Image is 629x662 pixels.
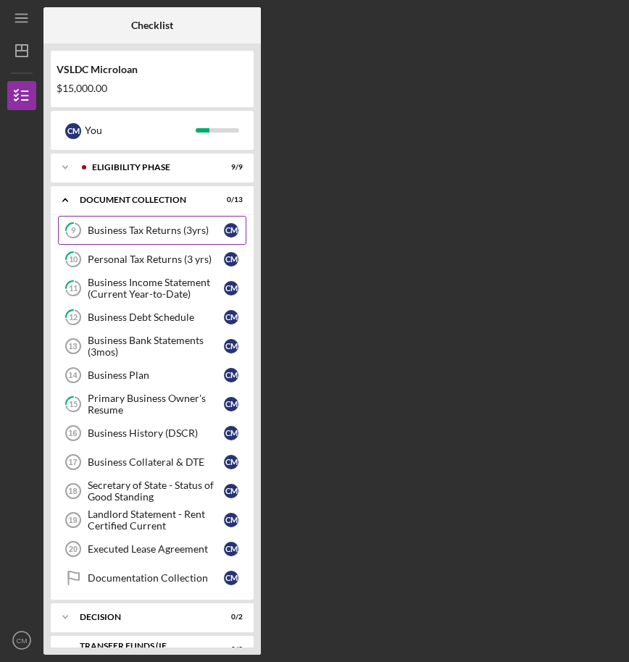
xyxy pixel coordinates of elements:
div: C M [65,123,81,139]
div: Business History (DSCR) [88,427,224,439]
tspan: 15 [69,400,78,409]
div: Business Tax Returns (3yrs) [88,225,224,236]
tspan: 17 [68,458,77,466]
a: 9Business Tax Returns (3yrs)CM [58,216,246,245]
div: C M [224,542,238,556]
a: 18Secretary of State - Status of Good StandingCM [58,477,246,506]
div: Business Bank Statements (3mos) [88,335,224,358]
div: Business Income Statement (Current Year-to-Date) [88,277,224,300]
div: $15,000.00 [57,83,248,94]
tspan: 10 [69,255,78,264]
div: C M [224,252,238,267]
div: Business Collateral & DTE [88,456,224,468]
div: 0 / 3 [217,645,243,654]
div: Business Debt Schedule [88,311,224,323]
a: 12Business Debt ScheduleCM [58,303,246,332]
div: C M [224,397,238,411]
div: Transfer Funds (If Approved) [80,642,207,658]
tspan: 16 [68,429,77,437]
tspan: 13 [68,342,77,351]
div: C M [224,455,238,469]
tspan: 19 [68,516,77,524]
div: Secretary of State - Status of Good Standing [88,479,224,503]
a: 10Personal Tax Returns (3 yrs)CM [58,245,246,274]
text: CM [17,637,28,645]
div: VSLDC Microloan [57,64,248,75]
button: CM [7,626,36,655]
div: C M [224,281,238,296]
tspan: 20 [69,545,78,553]
tspan: 12 [69,313,78,322]
div: C M [224,571,238,585]
div: Personal Tax Returns (3 yrs) [88,254,224,265]
div: 9 / 9 [217,163,243,172]
div: Document Collection [80,196,207,204]
a: 14Business PlanCM [58,361,246,390]
div: Executed Lease Agreement [88,543,224,555]
div: Documentation Collection [88,572,224,584]
a: 19Landlord Statement - Rent Certified CurrentCM [58,506,246,535]
div: Primary Business Owner's Resume [88,393,224,416]
tspan: 18 [68,487,77,495]
div: Eligibility Phase [92,163,207,172]
a: 20Executed Lease AgreementCM [58,535,246,563]
div: Business Plan [88,369,224,381]
div: Landlord Statement - Rent Certified Current [88,508,224,532]
a: 11Business Income Statement (Current Year-to-Date)CM [58,274,246,303]
div: You [85,118,196,143]
div: C M [224,426,238,440]
div: Decision [80,613,207,621]
div: 0 / 2 [217,613,243,621]
div: C M [224,223,238,238]
div: C M [224,339,238,353]
a: 17Business Collateral & DTECM [58,448,246,477]
tspan: 14 [68,371,78,380]
div: C M [224,368,238,382]
tspan: 11 [69,284,78,293]
div: C M [224,513,238,527]
b: Checklist [131,20,173,31]
div: C M [224,310,238,324]
a: 13Business Bank Statements (3mos)CM [58,332,246,361]
div: 0 / 13 [217,196,243,204]
a: 15Primary Business Owner's ResumeCM [58,390,246,419]
div: C M [224,484,238,498]
tspan: 9 [71,226,76,235]
a: Documentation CollectionCM [58,563,246,592]
a: 16Business History (DSCR)CM [58,419,246,448]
